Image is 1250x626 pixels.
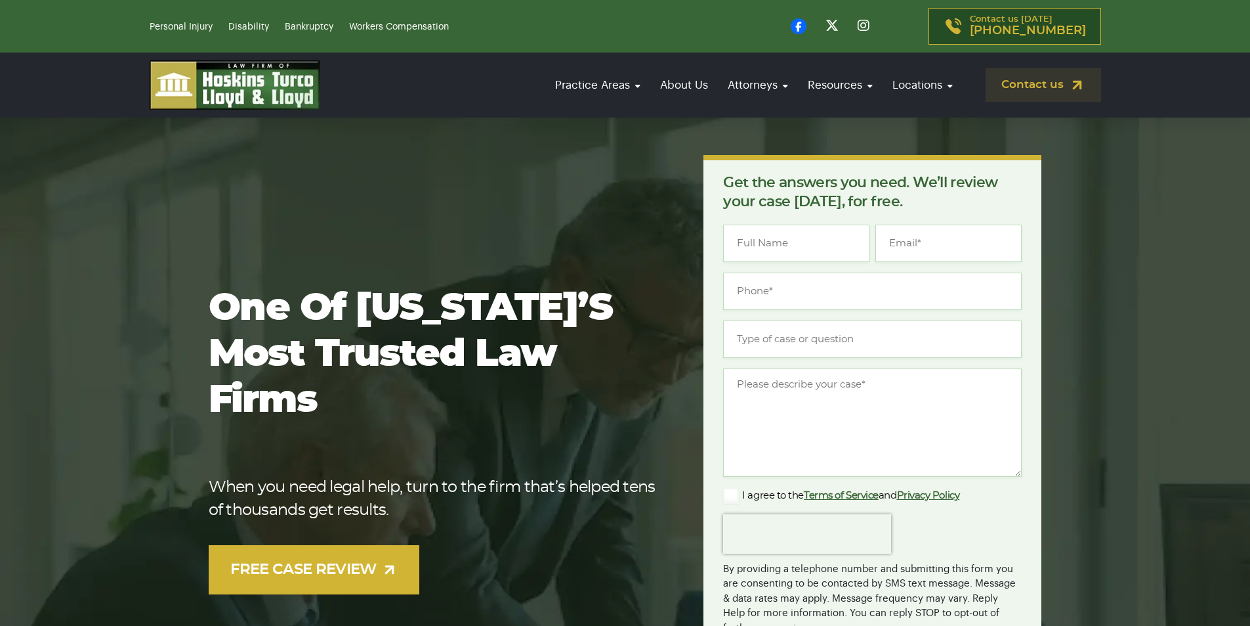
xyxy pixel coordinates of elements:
[349,22,449,32] a: Workers Compensation
[723,321,1022,358] input: Type of case or question
[928,8,1101,45] a: Contact us [DATE][PHONE_NUMBER]
[150,60,320,110] img: logo
[654,66,715,104] a: About Us
[150,22,213,32] a: Personal Injury
[723,273,1022,310] input: Phone*
[970,15,1086,37] p: Contact us [DATE]
[886,66,959,104] a: Locations
[804,491,879,501] a: Terms of Service
[986,68,1101,102] a: Contact us
[285,22,333,32] a: Bankruptcy
[970,24,1086,37] span: [PHONE_NUMBER]
[801,66,879,104] a: Resources
[209,545,420,594] a: FREE CASE REVIEW
[209,476,662,522] p: When you need legal help, turn to the firm that’s helped tens of thousands get results.
[875,225,1022,262] input: Email*
[723,173,1022,212] p: Get the answers you need. We’ll review your case [DATE], for free.
[897,491,960,501] a: Privacy Policy
[228,22,269,32] a: Disability
[549,66,647,104] a: Practice Areas
[381,562,398,578] img: arrow-up-right-light.svg
[723,514,891,554] iframe: reCAPTCHA
[723,225,869,262] input: Full Name
[209,286,662,424] h1: One of [US_STATE]’s most trusted law firms
[723,488,959,504] label: I agree to the and
[721,66,795,104] a: Attorneys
